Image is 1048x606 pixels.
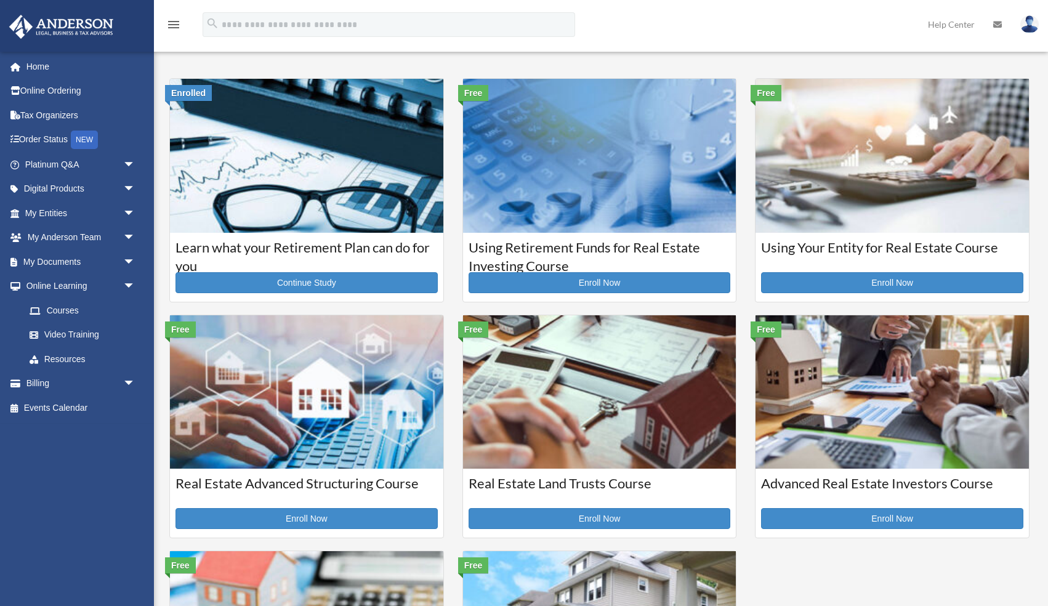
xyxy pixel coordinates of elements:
a: My Documentsarrow_drop_down [9,249,154,274]
span: arrow_drop_down [123,177,148,202]
a: My Anderson Teamarrow_drop_down [9,225,154,250]
a: Order StatusNEW [9,127,154,153]
a: Continue Study [175,272,438,293]
a: Enroll Now [761,272,1023,293]
i: menu [166,17,181,32]
div: Free [165,321,196,337]
div: Free [751,321,781,337]
div: NEW [71,131,98,149]
a: Enroll Now [469,508,731,529]
div: Free [751,85,781,101]
span: arrow_drop_down [123,225,148,251]
img: User Pic [1020,15,1039,33]
span: arrow_drop_down [123,152,148,177]
a: Resources [17,347,154,371]
a: Home [9,54,154,79]
a: Courses [17,298,148,323]
div: Free [458,85,489,101]
div: Free [458,321,489,337]
span: arrow_drop_down [123,274,148,299]
div: Enrolled [165,85,212,101]
h3: Real Estate Land Trusts Course [469,474,731,505]
a: Enroll Now [175,508,438,529]
a: Platinum Q&Aarrow_drop_down [9,152,154,177]
span: arrow_drop_down [123,201,148,226]
a: Video Training [17,323,154,347]
a: Online Ordering [9,79,154,103]
a: Tax Organizers [9,103,154,127]
div: Free [165,557,196,573]
h3: Real Estate Advanced Structuring Course [175,474,438,505]
a: Enroll Now [469,272,731,293]
a: Digital Productsarrow_drop_down [9,177,154,201]
h3: Using Your Entity for Real Estate Course [761,238,1023,269]
img: Anderson Advisors Platinum Portal [6,15,117,39]
a: My Entitiesarrow_drop_down [9,201,154,225]
a: Online Learningarrow_drop_down [9,274,154,299]
h3: Using Retirement Funds for Real Estate Investing Course [469,238,731,269]
div: Free [458,557,489,573]
a: Enroll Now [761,508,1023,529]
a: Billingarrow_drop_down [9,371,154,396]
span: arrow_drop_down [123,371,148,397]
h3: Learn what your Retirement Plan can do for you [175,238,438,269]
a: Events Calendar [9,395,154,420]
a: menu [166,22,181,32]
h3: Advanced Real Estate Investors Course [761,474,1023,505]
span: arrow_drop_down [123,249,148,275]
i: search [206,17,219,30]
